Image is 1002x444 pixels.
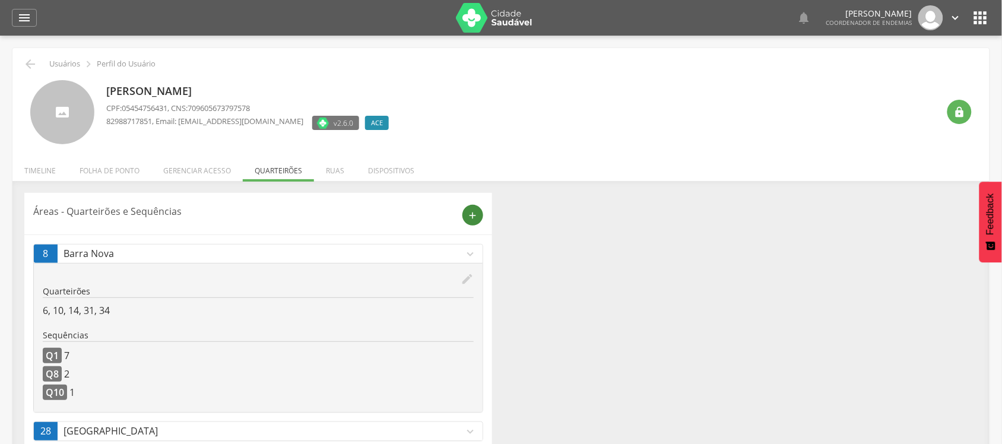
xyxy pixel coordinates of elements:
[826,9,912,18] p: [PERSON_NAME]
[106,84,395,99] p: [PERSON_NAME]
[188,103,250,113] span: 709605673797578
[947,100,972,124] div: Resetar senha
[12,9,37,27] a: 
[64,424,464,438] p: [GEOGRAPHIC_DATA]
[17,11,31,25] i: 
[34,245,483,263] a: 8Barra Novaexpand_more
[464,425,477,438] i: expand_more
[82,58,95,71] i: 
[43,348,62,363] p: Q1
[40,424,51,438] span: 28
[43,286,474,297] p: Quarteirões
[43,247,49,261] span: 8
[69,386,75,399] p: 1
[23,57,37,71] i: Voltar
[49,59,80,69] p: Usuários
[461,272,474,286] i: edit
[949,11,962,24] i: 
[43,304,474,318] p: 6, 10, 14, 31, 34
[122,103,167,113] span: 05454756431
[985,194,996,235] span: Feedback
[106,103,395,114] p: CPF: , CNS:
[64,247,464,261] p: Barra Nova
[971,8,990,27] i: 
[464,248,477,261] i: expand_more
[68,154,151,182] li: Folha de ponto
[468,210,478,221] i: add
[43,329,474,341] p: Sequências
[949,5,962,30] a: 
[797,11,811,25] i: 
[954,106,966,118] i: 
[64,349,69,363] p: 7
[64,367,69,381] p: 2
[97,59,156,69] p: Perfil do Usuário
[12,154,68,182] li: Timeline
[106,116,152,126] span: 82988717851
[797,5,811,30] a: 
[979,182,1002,262] button: Feedback - Mostrar pesquisa
[314,154,356,182] li: Ruas
[34,422,483,440] a: 28[GEOGRAPHIC_DATA]expand_more
[43,385,67,400] p: Q10
[334,117,353,129] span: v2.6.0
[33,205,454,218] p: Áreas - Quarteirões e Sequências
[826,18,912,27] span: Coordenador de Endemias
[106,116,303,127] p: , Email: [EMAIL_ADDRESS][DOMAIN_NAME]
[312,116,359,130] label: Versão do aplicativo
[356,154,426,182] li: Dispositivos
[43,366,62,382] p: Q8
[371,118,383,128] span: ACE
[151,154,243,182] li: Gerenciar acesso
